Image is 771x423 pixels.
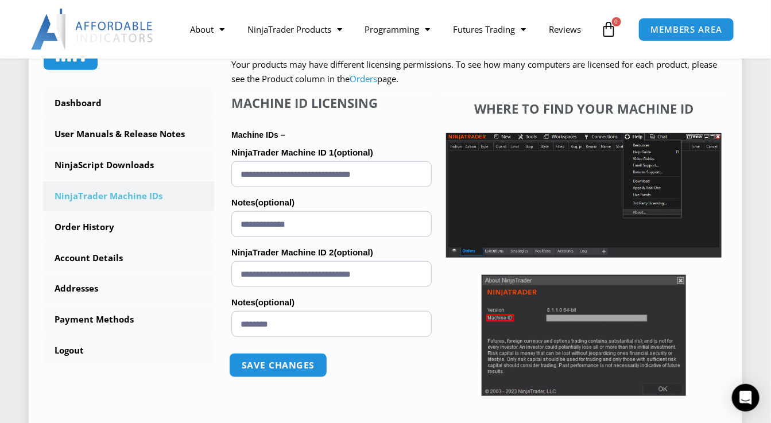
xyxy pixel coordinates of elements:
[43,336,214,366] a: Logout
[446,101,722,116] h4: Where to find your Machine ID
[255,297,295,307] span: (optional)
[43,274,214,304] a: Addresses
[231,294,432,311] label: Notes
[43,181,214,211] a: NinjaTrader Machine IDs
[31,9,154,50] img: LogoAI | Affordable Indicators – NinjaTrader
[43,88,214,118] a: Dashboard
[43,212,214,242] a: Order History
[350,73,377,84] a: Orders
[43,150,214,180] a: NinjaScript Downloads
[612,17,621,26] span: 0
[236,16,354,42] a: NinjaTrader Products
[334,148,373,157] span: (optional)
[231,194,432,211] label: Notes
[638,18,734,41] a: MEMBERS AREA
[584,13,634,46] a: 0
[43,243,214,273] a: Account Details
[482,275,685,396] img: Screenshot 2025-01-17 114931 | Affordable Indicators – NinjaTrader
[446,133,722,257] img: Screenshot 2025-01-17 1155544 | Affordable Indicators – NinjaTrader
[231,244,432,261] label: NinjaTrader Machine ID 2
[179,16,236,42] a: About
[732,384,760,412] div: Open Intercom Messenger
[231,130,285,139] strong: Machine IDs –
[43,305,214,335] a: Payment Methods
[179,16,598,42] nav: Menu
[354,16,442,42] a: Programming
[442,16,538,42] a: Futures Trading
[229,353,327,378] button: Save changes
[538,16,593,42] a: Reviews
[334,247,373,257] span: (optional)
[650,25,722,34] span: MEMBERS AREA
[231,144,432,161] label: NinjaTrader Machine ID 1
[43,88,214,366] nav: Account pages
[255,197,295,207] span: (optional)
[43,119,214,149] a: User Manuals & Release Notes
[231,95,432,110] h4: Machine ID Licensing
